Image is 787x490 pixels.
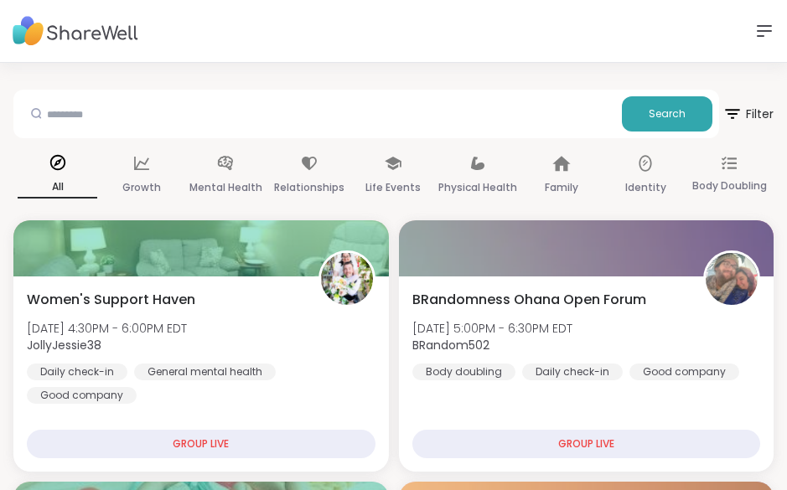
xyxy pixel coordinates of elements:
[18,177,97,199] p: All
[27,337,101,353] b: JollyJessie38
[189,178,262,198] p: Mental Health
[722,94,774,134] span: Filter
[622,96,712,132] button: Search
[522,364,623,380] div: Daily check-in
[412,337,489,353] b: BRandom502
[649,106,686,121] span: Search
[27,320,187,337] span: [DATE] 4:30PM - 6:00PM EDT
[27,290,195,310] span: Women's Support Haven
[134,364,276,380] div: General mental health
[365,178,421,198] p: Life Events
[692,176,767,196] p: Body Doubling
[629,364,739,380] div: Good company
[412,290,646,310] span: BRandomness Ohana Open Forum
[706,253,758,305] img: BRandom502
[274,178,344,198] p: Relationships
[27,387,137,404] div: Good company
[412,320,572,337] span: [DATE] 5:00PM - 6:30PM EDT
[625,178,666,198] p: Identity
[27,364,127,380] div: Daily check-in
[545,178,578,198] p: Family
[27,430,375,458] div: GROUP LIVE
[438,178,517,198] p: Physical Health
[722,90,774,138] button: Filter
[321,253,373,305] img: JollyJessie38
[122,178,161,198] p: Growth
[412,430,761,458] div: GROUP LIVE
[13,8,138,54] img: ShareWell Nav Logo
[412,364,515,380] div: Body doubling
